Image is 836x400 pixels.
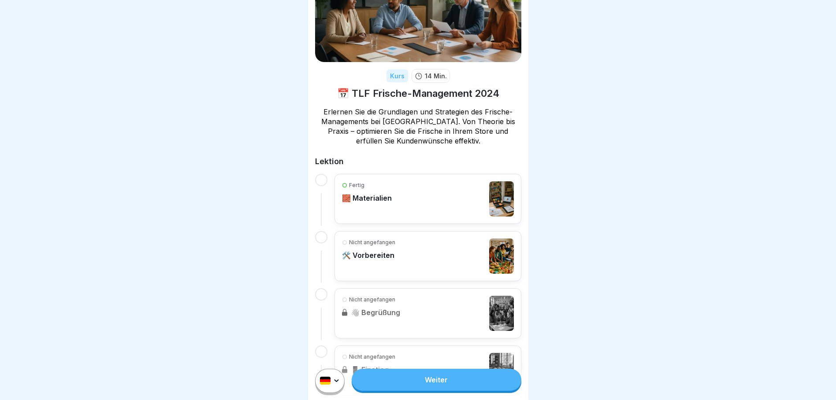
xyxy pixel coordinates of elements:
[489,181,514,217] img: gtfsytqvgzwhezw9skckwgza.png
[342,239,514,274] a: Nicht angefangen🛠️ Vorbereiten
[342,181,514,217] a: Fertig🧱 Materialien
[349,239,395,246] p: Nicht angefangen
[352,369,521,391] a: Weiter
[315,107,521,146] p: Erlernen Sie die Grundlagen und Strategien des Frische-Managements bei [GEOGRAPHIC_DATA]. Von The...
[337,87,499,100] h1: 📅 TLF Frische-Management 2024
[315,156,521,167] h2: Lektion
[349,181,364,189] p: Fertig
[425,71,447,81] p: 14 Min.
[342,194,392,202] p: 🧱 Materialien
[320,377,331,385] img: de.svg
[386,70,408,82] div: Kurs
[489,239,514,274] img: p8970onpbw2rs9z802ayd4nw.png
[342,251,395,260] p: 🛠️ Vorbereiten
